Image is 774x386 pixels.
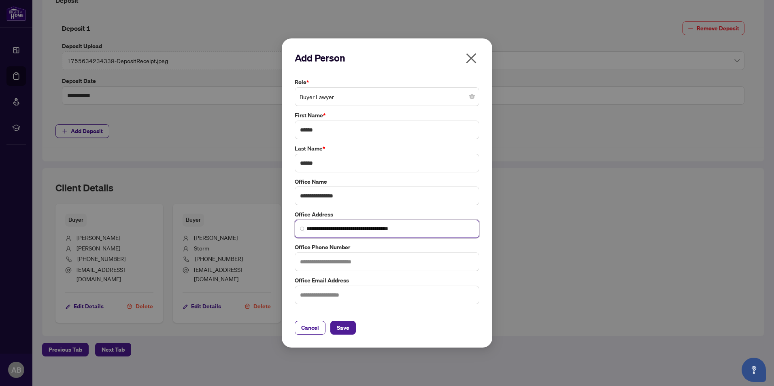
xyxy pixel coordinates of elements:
[337,321,349,334] span: Save
[295,210,479,219] label: Office Address
[330,321,356,335] button: Save
[300,89,474,104] span: Buyer Lawyer
[465,52,478,65] span: close
[295,321,325,335] button: Cancel
[300,227,305,231] img: search_icon
[295,177,479,186] label: Office Name
[470,94,474,99] span: close-circle
[742,358,766,382] button: Open asap
[295,78,479,87] label: Role
[295,111,479,120] label: First Name
[295,144,479,153] label: Last Name
[295,276,479,285] label: Office Email Address
[295,243,479,252] label: Office Phone Number
[301,321,319,334] span: Cancel
[295,51,479,64] h2: Add Person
